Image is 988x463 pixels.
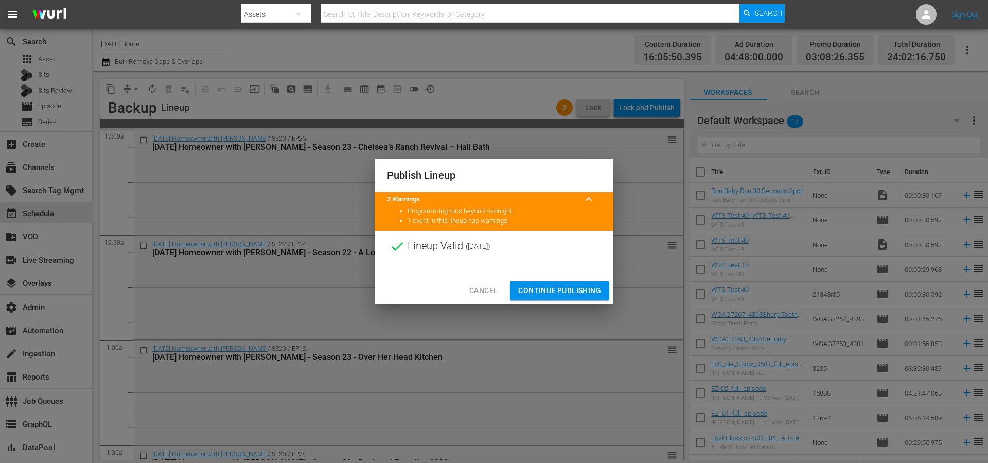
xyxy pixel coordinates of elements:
[755,4,782,23] span: Search
[510,281,609,300] button: Continue Publishing
[408,207,601,216] li: Programming runs beyond midnight
[951,10,978,19] a: Sign Out
[466,238,490,254] span: ( [DATE] )
[408,216,601,226] li: 1 event in this lineup has warnings.
[576,187,601,212] button: keyboard_arrow_up
[387,167,601,183] h2: Publish Lineup
[518,284,601,297] span: Continue Publishing
[469,284,498,297] span: Cancel
[25,3,74,27] img: ans4CAIJ8jUAAAAAAAAAAAAAAAAAAAAAAAAgQb4GAAAAAAAAAAAAAAAAAAAAAAAAJMjXAAAAAAAAAAAAAAAAAAAAAAAAgAT5G...
[6,8,19,21] span: menu
[461,281,506,300] button: Cancel
[387,195,576,204] title: 2 Warnings
[375,231,613,262] div: Lineup Valid
[583,193,595,205] span: keyboard_arrow_up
